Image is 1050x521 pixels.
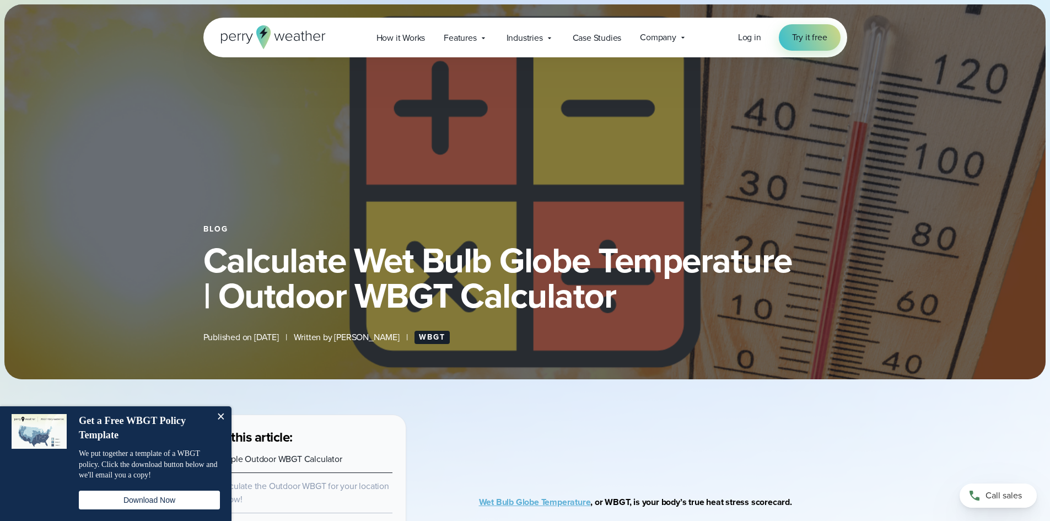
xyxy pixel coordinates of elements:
strong: , or WBGT, is your body’s true heat stress scorecard. [479,496,792,508]
p: We put together a template of a WBGT policy. Click the download button below and we'll email you ... [79,448,220,481]
img: dialog featured image [12,414,67,449]
span: Industries [507,31,543,45]
a: Call sales [960,484,1037,508]
span: How it Works [376,31,426,45]
span: Try it free [792,31,827,44]
span: | [286,331,287,344]
a: Case Studies [563,26,631,49]
h3: In this article: [217,428,392,446]
span: Company [640,31,676,44]
span: | [406,331,408,344]
a: Log in [738,31,761,44]
button: Close [209,406,231,428]
span: Written by [PERSON_NAME] [294,331,400,344]
a: Try it free [779,24,841,51]
h4: Get a Free WBGT Policy Template [79,414,208,442]
a: Simple Outdoor WBGT Calculator [217,453,342,465]
a: How it Works [367,26,435,49]
span: Call sales [986,489,1022,502]
span: Case Studies [573,31,622,45]
a: Calculate the Outdoor WBGT for your location below! [217,480,389,506]
button: Download Now [79,491,220,509]
a: Wet Bulb Globe Temperature [479,496,591,508]
div: Blog [203,225,847,234]
span: Published on [DATE] [203,331,279,344]
a: WBGT [414,331,450,344]
iframe: WBGT Explained: Listen as we break down all you need to know about WBGT Video [511,415,815,460]
h1: Calculate Wet Bulb Globe Temperature | Outdoor WBGT Calculator [203,243,847,313]
span: Features [444,31,476,45]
